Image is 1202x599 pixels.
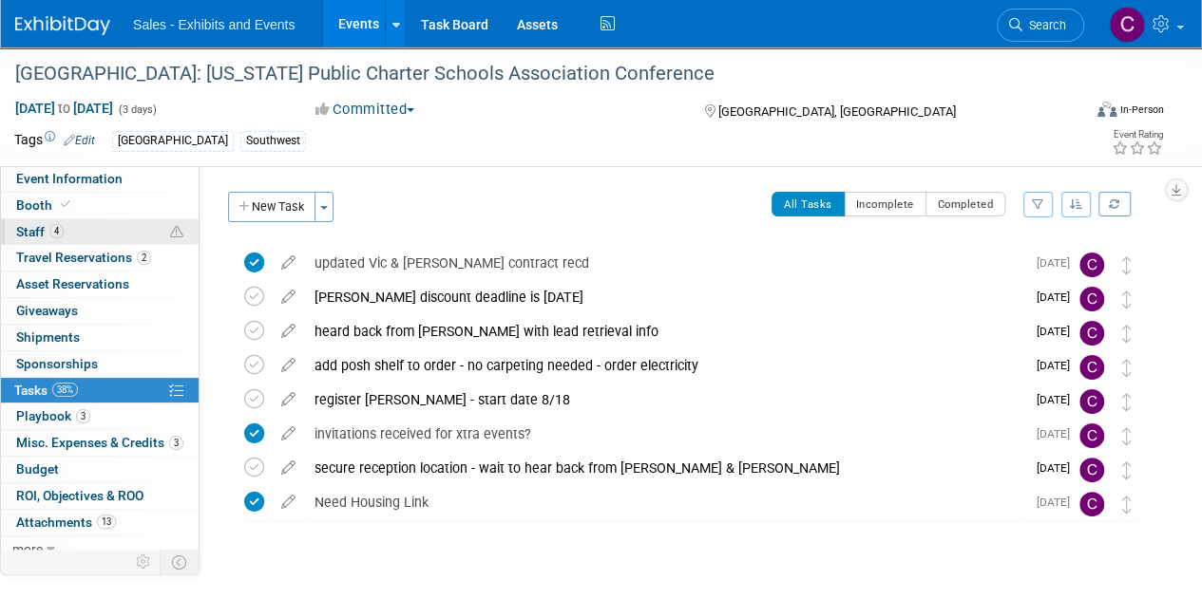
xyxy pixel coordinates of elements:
[1037,290,1079,304] span: [DATE]
[1037,427,1079,440] span: [DATE]
[272,425,305,442] a: edit
[228,192,315,222] button: New Task
[996,99,1164,127] div: Event Format
[1,510,199,535] a: Attachments13
[1122,290,1132,309] i: Move task
[9,57,1066,91] div: [GEOGRAPHIC_DATA]: [US_STATE] Public Charter Schools Association Conference
[55,101,73,116] span: to
[1122,393,1132,411] i: Move task
[12,541,43,556] span: more
[15,16,110,35] img: ExhibitDay
[1037,461,1079,475] span: [DATE]
[16,488,143,503] span: ROI, Objectives & ROO
[127,550,161,574] td: Personalize Event Tab Strip
[1079,389,1104,414] img: Christine Lurz
[64,134,95,147] a: Edit
[925,192,1006,216] button: Completed
[16,224,64,239] span: Staff
[16,276,129,291] span: Asset Reservations
[305,486,1025,518] div: Need Housing Link
[1122,496,1132,514] i: Move task
[1,166,199,192] a: Event Information
[1037,256,1079,270] span: [DATE]
[305,452,1025,484] div: secure reception location - wait to hear back from [PERSON_NAME] & [PERSON_NAME]
[16,356,98,371] span: Sponsorships
[1,378,199,403] a: Tasks38%
[52,383,78,397] span: 38%
[137,251,151,265] span: 2
[1122,461,1132,479] i: Move task
[112,131,234,151] div: [GEOGRAPHIC_DATA]
[1022,18,1066,32] span: Search
[305,384,1025,416] div: register [PERSON_NAME] - start date 8/18
[272,459,305,477] a: edit
[133,17,295,32] span: Sales - Exhibits and Events
[117,103,157,116] span: (3 days)
[1,430,199,456] a: Misc. Expenses & Credits3
[14,383,78,398] span: Tasks
[14,100,114,117] span: [DATE] [DATE]
[1079,492,1104,516] img: Christine Lurz
[1037,496,1079,509] span: [DATE]
[272,494,305,511] a: edit
[272,357,305,374] a: edit
[772,192,845,216] button: All Tasks
[16,461,59,477] span: Budget
[16,408,90,423] span: Playbook
[240,131,306,151] div: Southwest
[61,199,70,210] i: Booth reservation complete
[1037,393,1079,406] span: [DATE]
[49,224,64,238] span: 4
[14,130,95,152] td: Tags
[997,9,1084,42] a: Search
[1122,359,1132,377] i: Move task
[1122,427,1132,445] i: Move task
[1,219,199,245] a: Staff4
[844,192,926,216] button: Incomplete
[1,271,199,297] a: Asset Reservations
[1037,359,1079,372] span: [DATE]
[1,351,199,377] a: Sponsorships
[1079,355,1104,380] img: Christine Lurz
[1112,130,1163,140] div: Event Rating
[1037,325,1079,338] span: [DATE]
[1119,103,1164,117] div: In-Person
[1,536,199,562] a: more
[16,171,123,186] span: Event Information
[305,418,1025,450] div: invitations received for xtra events?
[1,483,199,509] a: ROI, Objectives & ROO
[1079,423,1104,448] img: Christine Lurz
[272,391,305,408] a: edit
[305,315,1025,347] div: heard back from [PERSON_NAME] with lead retrieval info
[1079,458,1104,482] img: Christine Lurz
[1079,253,1104,277] img: Christine Lurz
[170,224,183,241] span: Potential Scheduling Conflict -- at least one attendee is tagged in another overlapping event.
[1,325,199,350] a: Shipments
[1109,7,1145,43] img: Christine Lurz
[1097,102,1116,117] img: Format-Inperson.png
[16,329,80,345] span: Shipments
[309,100,422,120] button: Committed
[272,323,305,340] a: edit
[16,515,116,530] span: Attachments
[1079,321,1104,346] img: Christine Lurz
[97,515,116,529] span: 13
[717,104,955,119] span: [GEOGRAPHIC_DATA], [GEOGRAPHIC_DATA]
[1,245,199,271] a: Travel Reservations2
[272,254,305,271] a: edit
[76,409,90,423] span: 3
[16,435,183,450] span: Misc. Expenses & Credits
[1,298,199,324] a: Giveaways
[169,436,183,450] span: 3
[16,197,74,213] span: Booth
[1,193,199,218] a: Booth
[1079,287,1104,311] img: Christine Lurz
[161,550,200,574] td: Toggle Event Tabs
[1098,192,1131,216] a: Refresh
[16,250,151,265] span: Travel Reservations
[305,281,1025,313] div: [PERSON_NAME] discount deadline is [DATE]
[1122,256,1132,274] i: Move task
[16,303,78,318] span: Giveaways
[1122,325,1132,343] i: Move task
[305,349,1025,382] div: add posh shelf to order - no carpeting needed - order electricity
